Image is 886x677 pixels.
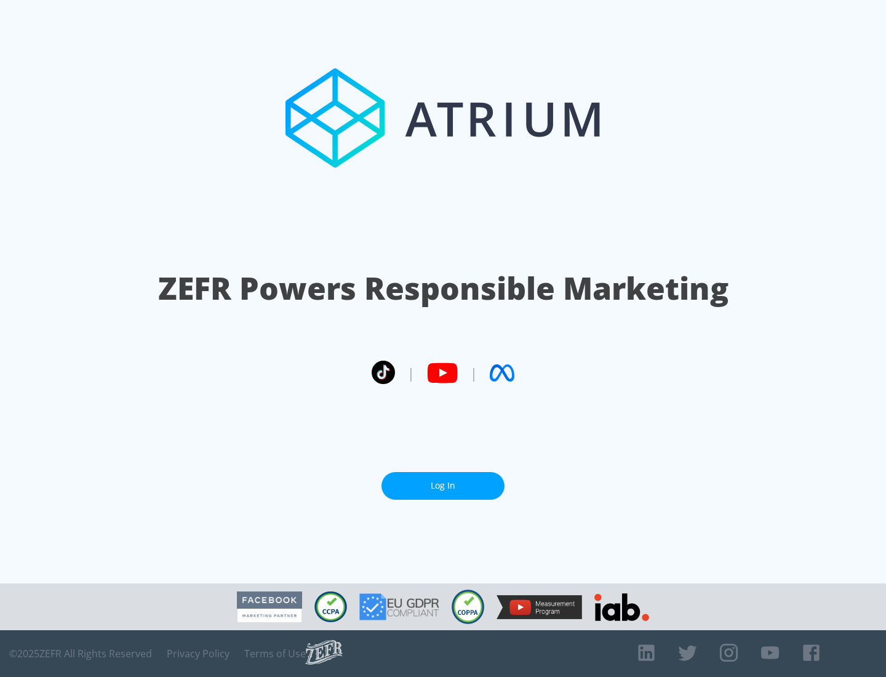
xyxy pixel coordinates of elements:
img: YouTube Measurement Program [497,595,582,619]
img: CCPA Compliant [314,591,347,622]
img: GDPR Compliant [359,593,439,620]
img: IAB [594,593,649,621]
span: | [407,364,415,382]
a: Terms of Use [244,647,306,660]
span: © 2025 ZEFR All Rights Reserved [9,647,152,660]
a: Privacy Policy [167,647,229,660]
img: COPPA Compliant [452,590,484,624]
img: Facebook Marketing Partner [237,591,302,623]
h1: ZEFR Powers Responsible Marketing [158,267,728,310]
span: | [470,364,477,382]
a: Log In [381,472,505,500]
